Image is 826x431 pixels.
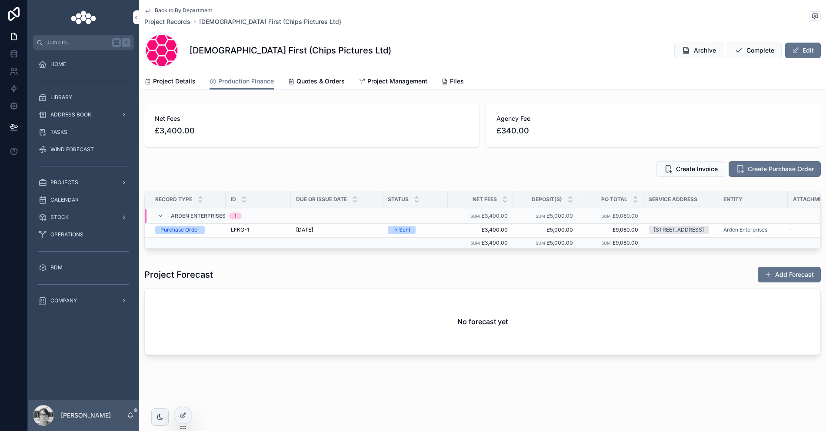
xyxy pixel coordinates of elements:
small: Sum [470,214,480,219]
button: Jump to...K [33,35,134,50]
span: £3,400.00 [482,239,508,246]
a: Project Management [359,73,427,91]
span: Project Details [153,77,196,86]
a: Project Details [144,73,196,91]
small: Sum [601,214,611,219]
h1: [DEMOGRAPHIC_DATA] First (Chips Pictures Ltd) [190,44,391,56]
button: Complete [727,43,782,58]
span: Record Type [155,196,192,203]
div: scrollable content [28,50,139,320]
a: Purchase Order [155,226,220,234]
button: Create Invoice [656,161,725,177]
a: £9,080.00 [583,226,638,233]
button: Add Forecast [758,267,821,282]
small: Sum [601,241,611,245]
span: Files [450,77,464,86]
a: OPERATIONS [33,227,134,242]
span: -- [788,226,793,233]
div: → Sent [393,226,410,234]
span: K [123,39,130,46]
a: Arden Enterprises [723,226,767,233]
span: Net Fees [155,114,469,123]
span: WIND FORECAST [50,146,94,153]
span: Net Fees [473,196,497,203]
span: ID [231,196,236,203]
span: Project Management [367,77,427,86]
span: Entity [723,196,743,203]
img: App logo [70,10,96,24]
span: £9,080.00 [613,212,638,219]
span: £3,400.00 [155,125,469,137]
span: LIBRARY [50,94,72,101]
span: LFKG-1 [231,226,249,233]
a: Arden Enterprises [723,226,783,233]
span: Deposit(s) [532,196,562,203]
span: Jump to... [47,39,109,46]
span: Create Purchase Order [748,165,814,173]
span: Back to By Department [155,7,212,14]
span: CALENDAR [50,196,79,203]
span: Create Invoice [676,165,718,173]
span: Status [388,196,409,203]
a: [DATE] [296,226,377,233]
span: COMPANY [50,297,77,304]
span: [DATE] [296,226,313,233]
small: Sum [536,241,545,245]
a: BDM [33,260,134,275]
a: TASKS [33,124,134,140]
a: COMPANY [33,293,134,308]
a: Back to By Department [144,7,212,14]
span: TASKS [50,129,67,136]
a: STOCK [33,209,134,225]
a: [STREET_ADDRESS] [649,226,713,234]
p: [PERSON_NAME] [61,411,111,420]
a: [DEMOGRAPHIC_DATA] First (Chips Pictures Ltd) [199,17,341,26]
small: Sum [470,241,480,245]
span: HOME [50,61,66,68]
a: Project Records [144,17,190,26]
span: £340.00 [496,125,810,137]
span: Production Finance [218,77,274,86]
a: HOME [33,56,134,72]
span: Service Address [649,196,697,203]
div: Purchase Order [160,226,200,234]
span: Arden Enterprises [171,212,226,219]
span: Archive [694,46,716,55]
h2: No forecast yet [457,316,508,327]
a: PROJECTS [33,175,134,190]
button: Edit [785,43,821,58]
a: → Sent [388,226,443,234]
span: £3,400.00 [482,212,508,219]
span: Due or Issue Date [296,196,347,203]
button: Create Purchase Order [729,161,821,177]
a: ADDRESS BOOK [33,107,134,123]
small: Sum [536,214,545,219]
span: Complete [746,46,774,55]
span: Agency Fee [496,114,810,123]
span: PROJECTS [50,179,78,186]
span: Quotes & Orders [296,77,345,86]
div: 1 [234,212,236,219]
span: £9,080.00 [613,239,638,246]
div: [STREET_ADDRESS] [654,226,704,234]
a: Quotes & Orders [288,73,345,91]
span: STOCK [50,214,69,221]
a: CALENDAR [33,192,134,208]
a: LFKG-1 [231,226,286,233]
a: LIBRARY [33,90,134,105]
span: £5,000.00 [547,239,573,246]
span: ADDRESS BOOK [50,111,91,118]
h1: Project Forecast [144,269,213,281]
a: Files [441,73,464,91]
button: Archive [674,43,723,58]
a: Production Finance [210,73,274,90]
a: £3,400.00 [453,226,508,233]
a: £5,000.00 [518,226,573,233]
span: PO Total [601,196,627,203]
